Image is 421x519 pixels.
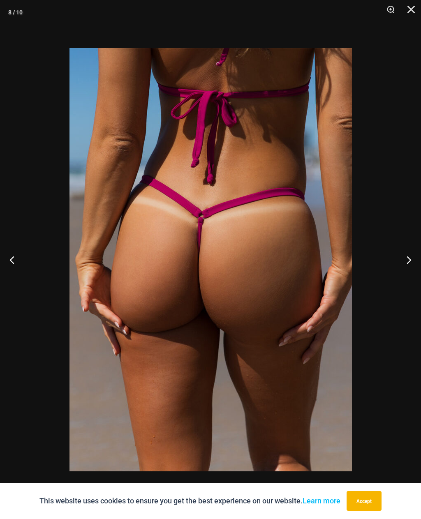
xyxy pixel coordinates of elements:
[390,239,421,280] button: Next
[69,48,352,471] img: Tight Rope Pink 319 4212 Micro 02
[347,491,382,511] button: Accept
[303,496,340,505] a: Learn more
[39,495,340,507] p: This website uses cookies to ensure you get the best experience on our website.
[8,6,23,18] div: 8 / 10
